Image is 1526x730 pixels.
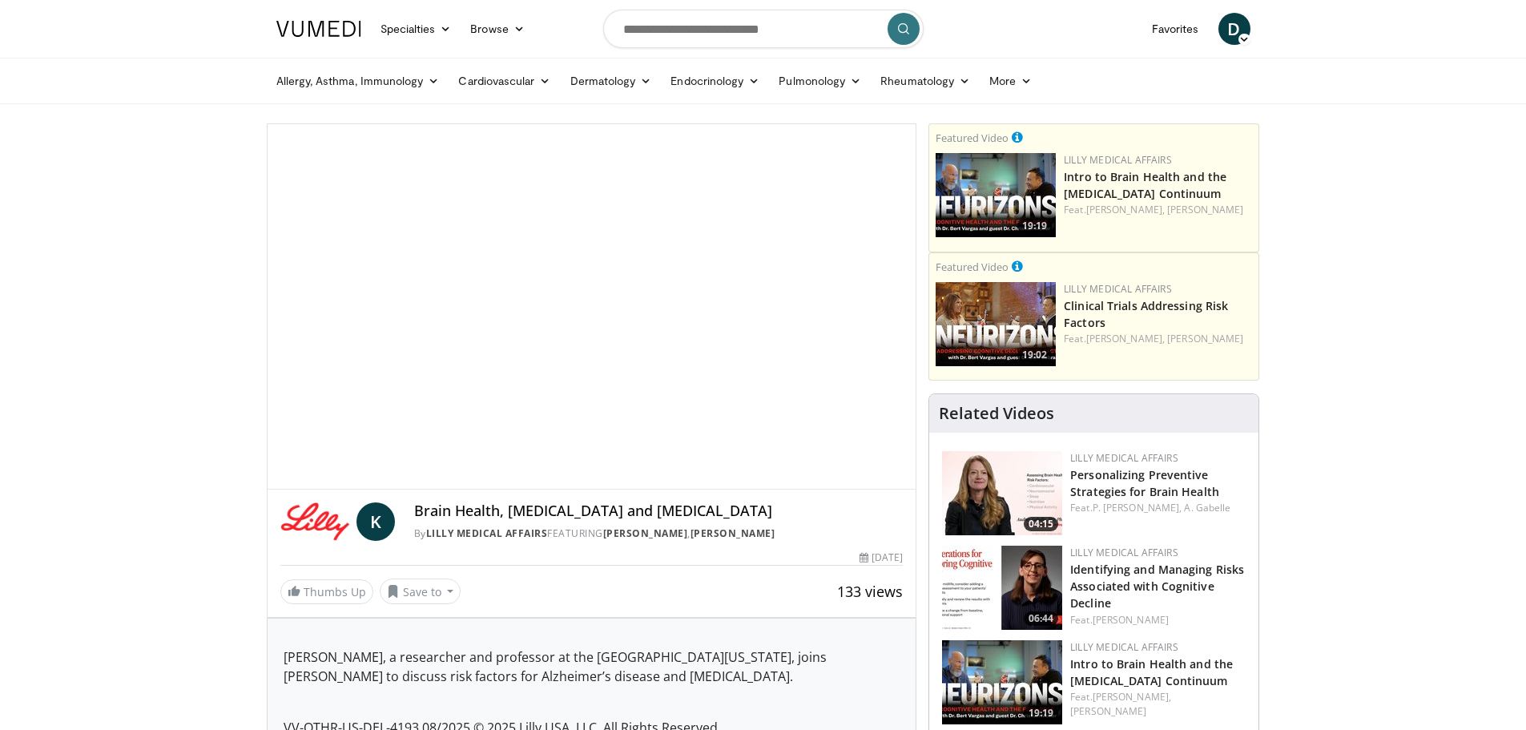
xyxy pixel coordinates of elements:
a: Endocrinology [661,65,769,97]
div: [DATE] [860,551,903,565]
img: VuMedi Logo [276,21,361,37]
a: P. [PERSON_NAME], [1093,501,1182,514]
a: [PERSON_NAME] [1093,613,1169,627]
img: 1541e73f-d457-4c7d-a135-57e066998777.png.150x105_q85_crop-smart_upscale.jpg [936,282,1056,366]
a: Thumbs Up [280,579,373,604]
a: 06:44 [942,546,1062,630]
div: Feat. [1070,501,1246,515]
a: A. Gabelle [1184,501,1230,514]
a: [PERSON_NAME] [603,526,688,540]
a: Favorites [1142,13,1209,45]
div: Feat. [1070,690,1246,719]
a: K [356,502,395,541]
input: Search topics, interventions [603,10,924,48]
a: Lilly Medical Affairs [1070,451,1178,465]
a: [PERSON_NAME] [1070,704,1146,718]
a: Lilly Medical Affairs [1070,640,1178,654]
span: 133 views [837,582,903,601]
div: Feat. [1070,613,1246,627]
h4: Related Videos [939,404,1054,423]
a: Pulmonology [769,65,871,97]
a: D [1218,13,1250,45]
a: 04:15 [942,451,1062,535]
a: Lilly Medical Affairs [1070,546,1178,559]
img: a80fd508-2012-49d4-b73e-1d4e93549e78.png.150x105_q85_crop-smart_upscale.jpg [942,640,1062,724]
a: Specialties [371,13,461,45]
p: [PERSON_NAME], a researcher and professor at the [GEOGRAPHIC_DATA][US_STATE], joins [PERSON_NAME]... [284,647,900,705]
a: More [980,65,1041,97]
a: Rheumatology [871,65,980,97]
a: Identifying and Managing Risks Associated with Cognitive Decline [1070,562,1244,611]
img: Lilly Medical Affairs [280,502,350,541]
button: Save to [380,579,461,604]
a: [PERSON_NAME] [1167,332,1243,345]
div: By FEATURING , [414,526,903,541]
a: [PERSON_NAME], [1093,690,1171,704]
span: 19:02 [1017,348,1052,362]
small: Featured Video [936,131,1009,145]
div: Feat. [1064,203,1252,217]
a: Intro to Brain Health and the [MEDICAL_DATA] Continuum [1064,169,1226,201]
a: Intro to Brain Health and the [MEDICAL_DATA] Continuum [1070,656,1233,688]
a: 19:19 [942,640,1062,724]
a: Dermatology [561,65,662,97]
a: [PERSON_NAME], [1086,203,1165,216]
a: Lilly Medical Affairs [1064,282,1172,296]
span: 19:19 [1024,706,1058,720]
img: c3be7821-a0a3-4187-927a-3bb177bd76b4.png.150x105_q85_crop-smart_upscale.jpg [942,451,1062,535]
img: a80fd508-2012-49d4-b73e-1d4e93549e78.png.150x105_q85_crop-smart_upscale.jpg [936,153,1056,237]
img: fc5f84e2-5eb7-4c65-9fa9-08971b8c96b8.jpg.150x105_q85_crop-smart_upscale.jpg [942,546,1062,630]
span: 19:19 [1017,219,1052,233]
a: Clinical Trials Addressing Risk Factors [1064,298,1228,330]
div: Feat. [1064,332,1252,346]
a: 19:19 [936,153,1056,237]
span: 04:15 [1024,517,1058,531]
a: Lilly Medical Affairs [1064,153,1172,167]
a: [PERSON_NAME], [1086,332,1165,345]
a: 19:02 [936,282,1056,366]
small: Featured Video [936,260,1009,274]
a: Browse [461,13,534,45]
span: 06:44 [1024,611,1058,626]
a: Lilly Medical Affairs [426,526,548,540]
a: [PERSON_NAME] [691,526,775,540]
video-js: Video Player [268,124,916,490]
h4: Brain Health, [MEDICAL_DATA] and [MEDICAL_DATA] [414,502,903,520]
a: Personalizing Preventive Strategies for Brain Health [1070,467,1219,499]
a: [PERSON_NAME] [1167,203,1243,216]
a: Cardiovascular [449,65,560,97]
a: Allergy, Asthma, Immunology [267,65,449,97]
